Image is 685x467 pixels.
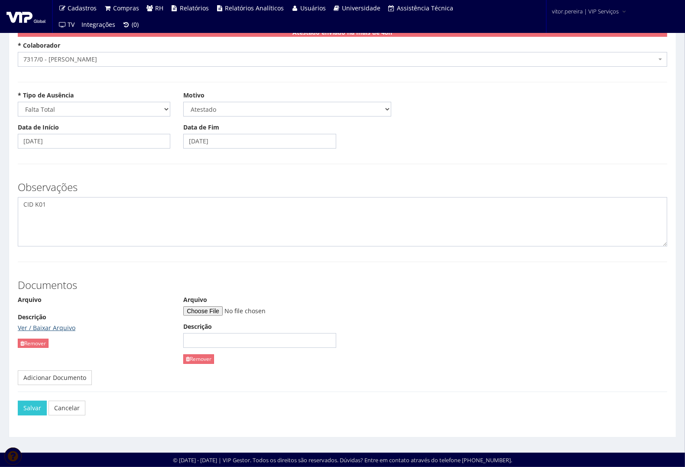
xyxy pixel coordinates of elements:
span: Cadastros [68,4,97,12]
a: Ver / Baixar Arquivo [18,324,75,332]
h3: Documentos [18,279,667,291]
a: Adicionar Documento [18,370,92,385]
span: 7317/0 - VITOR APARECIDO DA SILVA PEREIRA [23,55,656,64]
span: Relatórios Analíticos [225,4,284,12]
span: vitor.pereira | VIP Serviços [552,7,619,16]
span: Universidade [342,4,381,12]
img: logo [6,10,45,23]
label: Descrição [18,313,46,321]
button: Salvar [18,401,47,415]
span: TV [68,20,75,29]
h3: Observações [18,182,667,193]
span: RH [156,4,164,12]
span: (0) [132,20,139,29]
label: Arquivo [183,295,207,304]
a: Integrações [78,16,119,33]
a: Remover [183,354,214,363]
span: Assistência Técnica [397,4,453,12]
div: © [DATE] - [DATE] | VIP Gestor. Todos os direitos são reservados. Dúvidas? Entre em contato atrav... [173,456,512,464]
label: * Colaborador [18,41,60,50]
a: (0) [119,16,143,33]
label: Motivo [183,91,205,100]
a: Remover [18,339,49,348]
span: Compras [113,4,139,12]
label: Data de Fim [183,123,219,132]
label: Arquivo [18,295,42,304]
label: * Tipo de Ausência [18,91,74,100]
a: TV [55,16,78,33]
span: Integrações [82,20,116,29]
a: Cancelar [49,401,85,415]
span: 7317/0 - VITOR APARECIDO DA SILVA PEREIRA [18,52,667,67]
label: Descrição [183,322,212,331]
span: Relatórios [180,4,209,12]
textarea: CID K01 [18,197,667,246]
label: Data de Início [18,123,59,132]
span: Usuários [300,4,326,12]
